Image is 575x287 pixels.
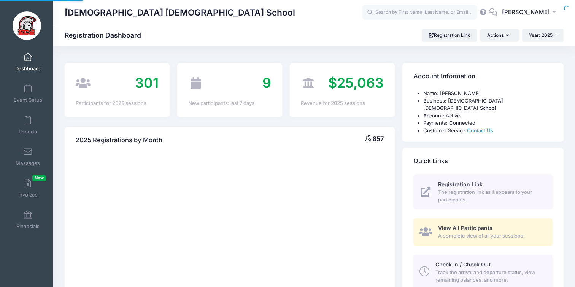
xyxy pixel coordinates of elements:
[18,192,38,198] span: Invoices
[14,97,42,103] span: Event Setup
[10,206,46,233] a: Financials
[497,4,564,21] button: [PERSON_NAME]
[423,97,553,112] li: Business: [DEMOGRAPHIC_DATA] [DEMOGRAPHIC_DATA] School
[76,100,159,107] div: Participants for 2025 sessions
[423,90,553,97] li: Name: [PERSON_NAME]
[413,218,553,246] a: View All Participants A complete view of all your sessions.
[10,80,46,107] a: Event Setup
[529,32,553,38] span: Year: 2025
[480,29,518,42] button: Actions
[502,8,550,16] span: [PERSON_NAME]
[438,232,544,240] span: A complete view of all your sessions.
[262,75,271,91] span: 9
[438,189,544,203] span: The registration link as it appears to your participants.
[413,151,448,172] h4: Quick Links
[65,31,148,39] h1: Registration Dashboard
[423,112,553,120] li: Account: Active
[423,127,553,135] li: Customer Service:
[438,181,483,187] span: Registration Link
[13,11,41,40] img: Evangelical Christian School
[423,119,553,127] li: Payments: Connected
[362,5,477,20] input: Search by First Name, Last Name, or Email...
[10,49,46,75] a: Dashboard
[522,29,564,42] button: Year: 2025
[10,143,46,170] a: Messages
[15,65,41,72] span: Dashboard
[76,129,162,151] h4: 2025 Registrations by Month
[32,175,46,181] span: New
[373,135,384,143] span: 857
[19,128,37,135] span: Reports
[435,269,544,284] span: Track the arrival and departure status, view remaining balances, and more.
[10,112,46,138] a: Reports
[435,261,491,268] span: Check In / Check Out
[413,174,553,209] a: Registration Link The registration link as it appears to your participants.
[467,127,493,133] a: Contact Us
[328,75,384,91] span: $25,063
[438,225,492,231] span: View All Participants
[10,175,46,201] a: InvoicesNew
[188,100,271,107] div: New participants: last 7 days
[422,29,477,42] a: Registration Link
[413,66,475,87] h4: Account Information
[16,223,40,230] span: Financials
[135,75,159,91] span: 301
[301,100,384,107] div: Revenue for 2025 sessions
[16,160,40,166] span: Messages
[65,4,295,21] h1: [DEMOGRAPHIC_DATA] [DEMOGRAPHIC_DATA] School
